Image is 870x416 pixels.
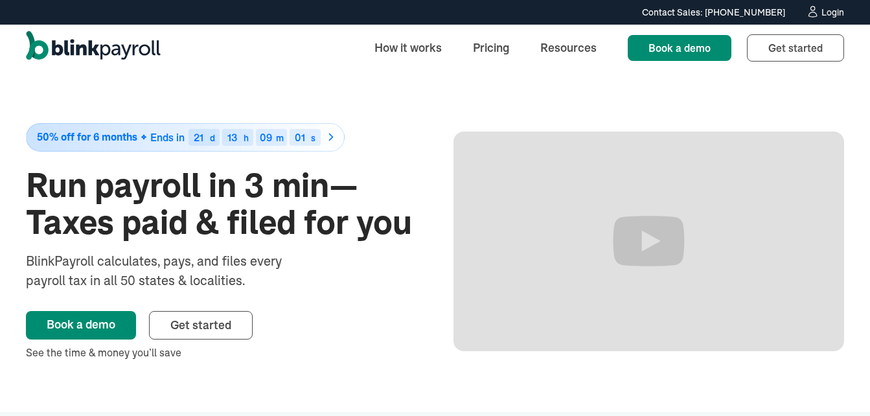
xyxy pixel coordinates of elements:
a: Get started [149,311,253,340]
a: Login [806,5,844,19]
div: BlinkPayroll calculates, pays, and files every payroll tax in all 50 states & localities. [26,251,316,290]
span: 09 [260,131,272,144]
div: h [244,133,249,143]
div: Login [821,8,844,17]
a: Book a demo [628,35,731,61]
a: Pricing [463,34,520,62]
span: Get started [170,318,231,332]
a: home [26,31,161,65]
div: d [210,133,215,143]
a: Book a demo [26,311,136,340]
a: Resources [530,34,607,62]
span: 50% off for 6 months [37,132,137,143]
div: Contact Sales: [PHONE_NUMBER] [642,6,785,19]
h1: Run payroll in 3 min—Taxes paid & filed for you [26,167,417,241]
span: 21 [194,131,203,144]
span: Get started [768,41,823,54]
iframe: Run Payroll in 3 min with BlinkPayroll [453,132,845,351]
span: Book a demo [648,41,711,54]
a: Get started [747,34,844,62]
div: s [311,133,315,143]
a: How it works [364,34,452,62]
span: 01 [295,131,305,144]
span: 13 [227,131,237,144]
span: Ends in [150,131,185,144]
div: m [276,133,284,143]
a: 50% off for 6 monthsEnds in21d13h09m01s [26,123,417,152]
div: See the time & money you’ll save [26,345,417,360]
